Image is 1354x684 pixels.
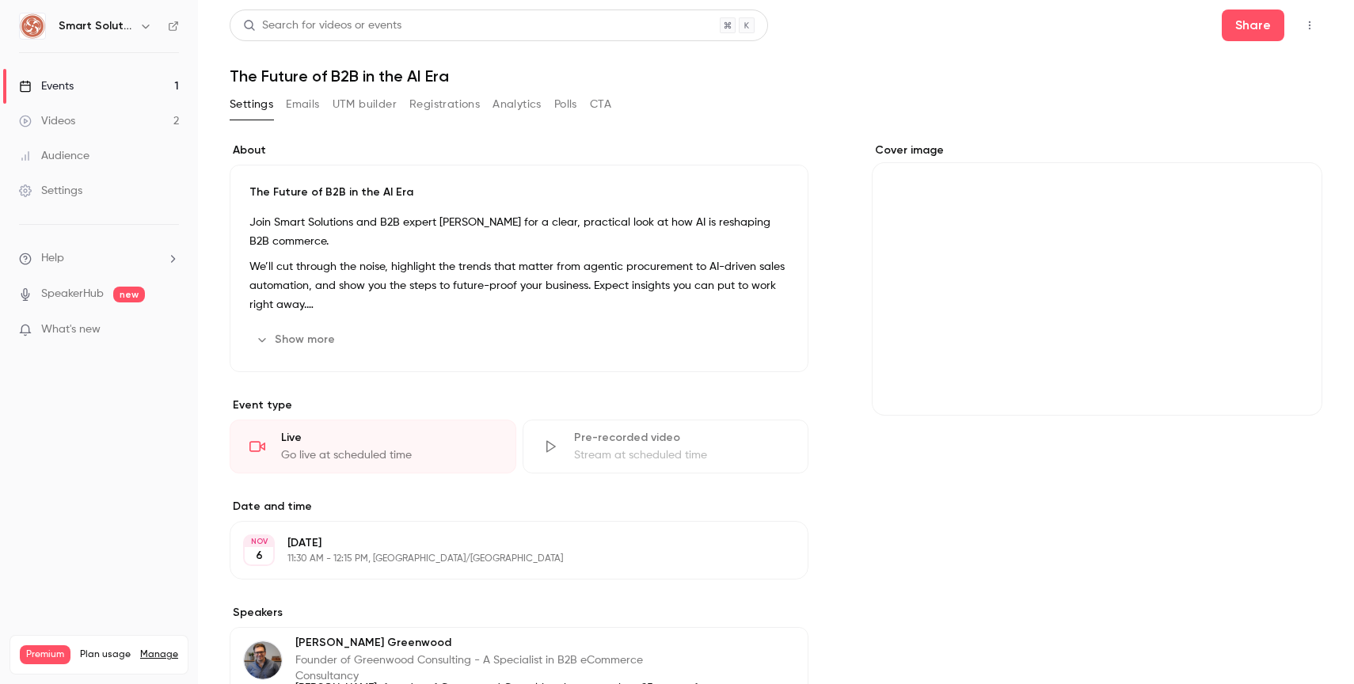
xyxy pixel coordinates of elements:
span: Plan usage [80,648,131,661]
div: Pre-recorded videoStream at scheduled time [523,420,809,473]
button: Emails [286,92,319,117]
p: The Future of B2B in the AI Era [249,184,789,200]
div: Search for videos or events [243,17,401,34]
h1: The Future of B2B in the AI Era [230,66,1322,85]
a: Manage [140,648,178,661]
label: Speakers [230,605,808,621]
div: Go live at scheduled time [281,447,496,463]
section: Cover image [872,142,1322,416]
label: About [230,142,808,158]
p: [DATE] [287,535,725,551]
a: SpeakerHub [41,286,104,302]
div: Live [281,430,496,446]
p: Join Smart Solutions and B2B expert [PERSON_NAME] for a clear, practical look at how AI is reshap... [249,213,789,251]
p: Event type [230,397,808,413]
p: We’ll cut through the noise, highlight the trends that matter from agentic procurement to AI-driv... [249,257,789,314]
div: Audience [19,148,89,164]
h6: Smart Solutions [59,18,133,34]
span: Premium [20,645,70,664]
div: LiveGo live at scheduled time [230,420,516,473]
div: Stream at scheduled time [574,447,789,463]
button: UTM builder [333,92,397,117]
label: Cover image [872,142,1322,158]
button: Share [1222,9,1284,41]
div: NOV [245,536,273,547]
div: Settings [19,183,82,199]
p: [PERSON_NAME] Greenwood [295,635,706,651]
button: Show more [249,327,344,352]
li: help-dropdown-opener [19,250,179,267]
p: 6 [256,548,263,564]
button: Registrations [409,92,480,117]
p: 11:30 AM - 12:15 PM, [GEOGRAPHIC_DATA]/[GEOGRAPHIC_DATA] [287,553,725,565]
img: Jason Greenwood [244,641,282,679]
button: Settings [230,92,273,117]
p: Founder of Greenwood Consulting - A Specialist in B2B eCommerce Consultancy [295,652,706,684]
div: Events [19,78,74,94]
div: Videos [19,113,75,129]
span: new [113,287,145,302]
span: What's new [41,321,101,338]
span: Help [41,250,64,267]
button: Analytics [493,92,542,117]
button: CTA [590,92,611,117]
div: Pre-recorded video [574,430,789,446]
img: Smart Solutions [20,13,45,39]
label: Date and time [230,499,808,515]
button: Polls [554,92,577,117]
